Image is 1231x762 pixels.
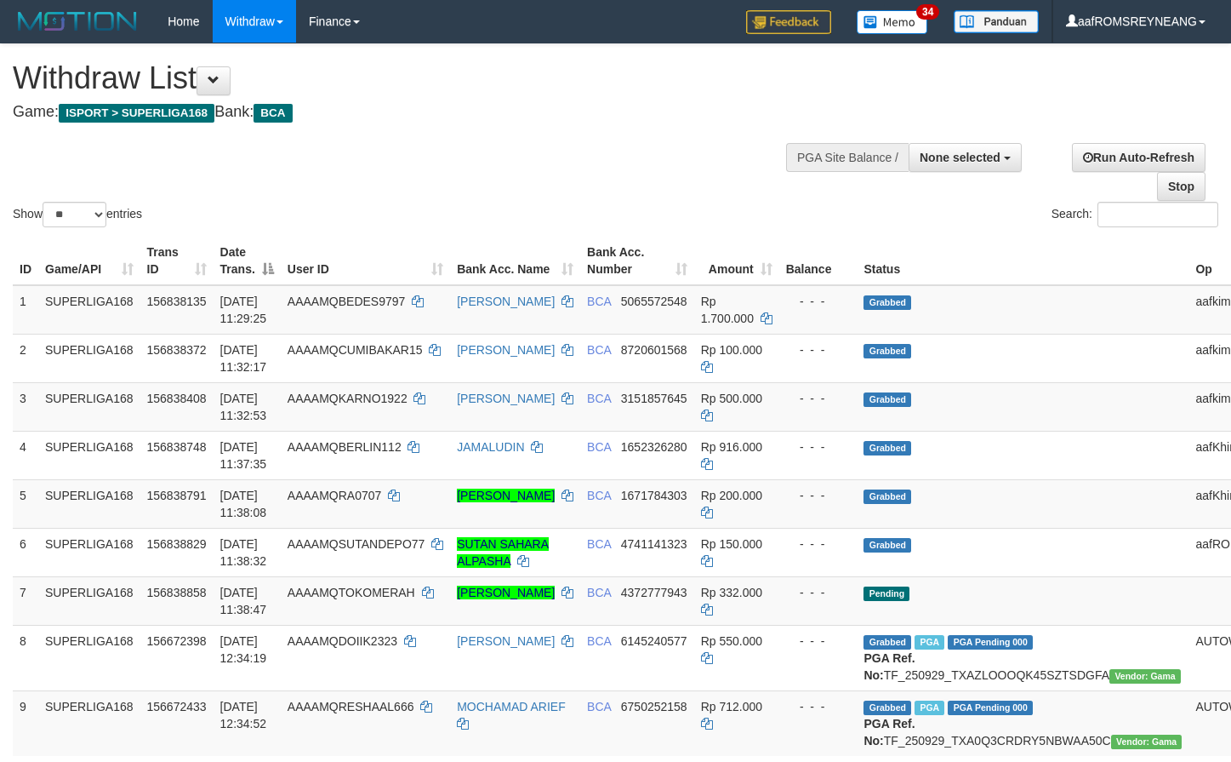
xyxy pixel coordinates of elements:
td: 3 [13,382,38,431]
span: [DATE] 11:38:08 [220,489,267,519]
span: 156838135 [147,295,207,308]
img: MOTION_logo.png [13,9,142,34]
span: 156672398 [147,634,207,648]
img: panduan.png [954,10,1039,33]
th: Amount: activate to sort column ascending [694,237,779,285]
span: Rp 500.000 [701,392,762,405]
td: SUPERLIGA168 [38,285,140,335]
span: Grabbed [863,295,911,310]
img: Feedback.jpg [746,10,831,34]
span: Grabbed [863,344,911,358]
div: - - - [786,536,851,553]
span: [DATE] 11:32:17 [220,343,267,374]
th: Balance [779,237,858,285]
span: [DATE] 11:29:25 [220,295,267,325]
span: 156838829 [147,537,207,551]
div: - - - [786,584,851,601]
a: [PERSON_NAME] [457,489,555,502]
a: SUTAN SAHARA ALPASHA [457,537,549,568]
a: JAMALUDIN [457,440,524,454]
span: AAAAMQDOIIK2323 [288,634,397,648]
span: Rp 150.000 [701,537,762,551]
span: Copy 4741141323 to clipboard [621,537,687,551]
span: BCA [587,586,611,599]
h4: Game: Bank: [13,104,804,121]
span: Pending [863,587,909,601]
td: SUPERLIGA168 [38,334,140,382]
span: PGA Pending [948,701,1033,715]
span: BCA [587,440,611,454]
span: Rp 550.000 [701,634,762,648]
span: Rp 100.000 [701,343,762,357]
span: BCA [587,392,611,405]
span: Copy 1652326280 to clipboard [621,440,687,454]
th: User ID: activate to sort column ascending [281,237,450,285]
span: Vendor URL: https://trx31.1velocity.biz [1109,669,1181,684]
th: ID [13,237,38,285]
span: Copy 3151857645 to clipboard [621,392,687,405]
input: Search: [1097,202,1218,227]
div: - - - [786,633,851,650]
td: SUPERLIGA168 [38,528,140,576]
td: SUPERLIGA168 [38,625,140,690]
span: ISPORT > SUPERLIGA168 [59,104,214,123]
a: [PERSON_NAME] [457,343,555,357]
td: 4 [13,431,38,479]
span: [DATE] 11:37:35 [220,440,267,471]
span: PGA Pending [948,635,1033,650]
td: 9 [13,690,38,756]
a: MOCHAMAD ARIEF [457,700,566,713]
h1: Withdraw List [13,61,804,95]
th: Game/API: activate to sort column ascending [38,237,140,285]
span: Copy 6750252158 to clipboard [621,700,687,713]
td: 1 [13,285,38,335]
span: AAAAMQKARNO1922 [288,392,407,405]
a: [PERSON_NAME] [457,392,555,405]
td: 8 [13,625,38,690]
span: BCA [587,537,611,551]
span: Rp 332.000 [701,586,762,599]
label: Show entries [13,202,142,227]
td: SUPERLIGA168 [38,382,140,431]
a: [PERSON_NAME] [457,295,555,308]
span: 156838748 [147,440,207,454]
span: BCA [587,343,611,357]
td: TF_250929_TXAZLOOOQK45SZTSDGFA [857,625,1188,690]
label: Search: [1051,202,1218,227]
span: [DATE] 11:32:53 [220,392,267,422]
span: AAAAMQBERLIN112 [288,440,402,454]
span: Grabbed [863,701,911,715]
button: None selected [909,143,1022,172]
div: - - - [786,698,851,715]
div: - - - [786,438,851,455]
span: BCA [587,489,611,502]
div: - - - [786,293,851,310]
td: TF_250929_TXA0Q3CRDRY5NBWAA50C [857,690,1188,756]
span: Rp 712.000 [701,700,762,713]
span: Grabbed [863,538,911,553]
td: SUPERLIGA168 [38,690,140,756]
th: Trans ID: activate to sort column ascending [140,237,214,285]
th: Date Trans.: activate to sort column descending [214,237,281,285]
b: PGA Ref. No: [863,717,915,748]
th: Status [857,237,1188,285]
span: AAAAMQTOKOMERAH [288,586,415,599]
b: PGA Ref. No: [863,651,915,682]
a: Stop [1157,172,1205,201]
span: None selected [920,151,1000,164]
td: 2 [13,334,38,382]
span: Grabbed [863,635,911,650]
span: Copy 8720601568 to clipboard [621,343,687,357]
span: 34 [916,4,939,20]
a: [PERSON_NAME] [457,634,555,648]
span: BCA [587,295,611,308]
span: [DATE] 12:34:52 [220,700,267,730]
select: Showentries [43,202,106,227]
td: SUPERLIGA168 [38,479,140,528]
span: Grabbed [863,392,911,407]
span: AAAAMQSUTANDEPO77 [288,537,425,551]
span: BCA [587,634,611,648]
span: AAAAMQRESHAAL666 [288,700,414,713]
span: Rp 916.000 [701,440,762,454]
span: AAAAMQBEDES9797 [288,295,406,308]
